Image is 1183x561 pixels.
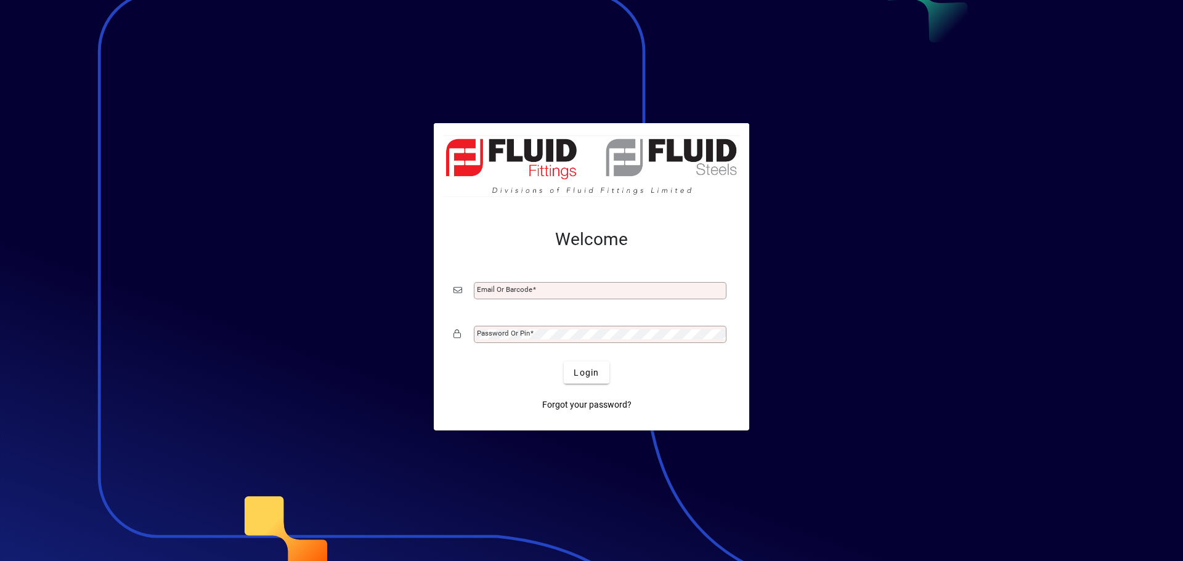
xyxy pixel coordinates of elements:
h2: Welcome [453,229,730,250]
span: Forgot your password? [542,398,632,411]
mat-label: Password or Pin [477,329,530,337]
span: Login [574,366,599,379]
mat-label: Email or Barcode [477,285,532,294]
button: Login [564,361,609,384]
a: Forgot your password? [537,394,636,416]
